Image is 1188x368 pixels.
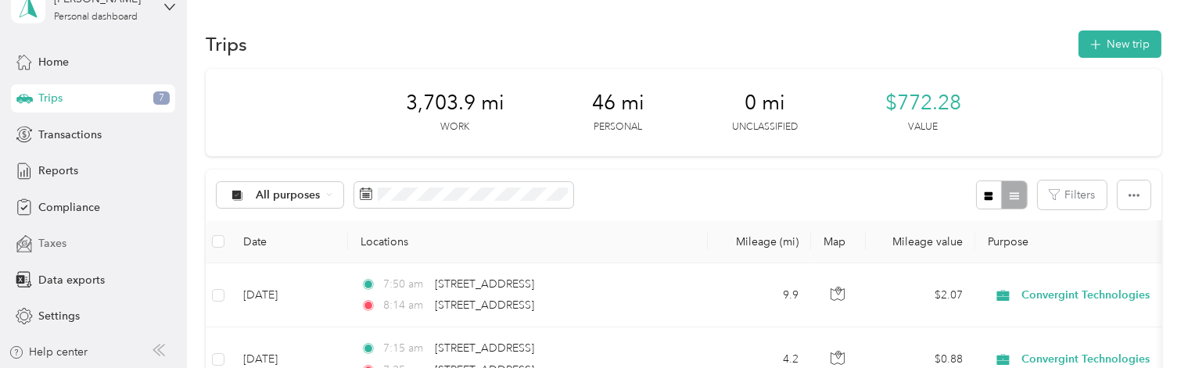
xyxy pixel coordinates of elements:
iframe: Everlance-gr Chat Button Frame [1100,280,1188,368]
span: Trips [38,90,63,106]
span: All purposes [256,190,321,201]
span: [STREET_ADDRESS] [435,298,534,312]
span: 46 mi [592,91,644,116]
span: 7:50 am [383,276,428,293]
th: Locations [348,220,708,263]
span: 3,703.9 mi [406,91,504,116]
th: Date [231,220,348,263]
th: Mileage value [866,220,975,263]
span: Convergint Technologies [1021,287,1165,304]
td: [DATE] [231,263,348,327]
span: Reports [38,163,78,179]
button: Filters [1038,180,1107,209]
span: Convergint Technologies [1021,351,1165,368]
p: Value [908,120,938,134]
td: $2.07 [866,263,975,327]
p: Work [440,120,469,134]
p: Personal [594,120,642,134]
button: New trip [1079,30,1161,58]
span: [STREET_ADDRESS] [435,341,534,355]
td: 9.9 [708,263,811,327]
div: Personal dashboard [54,13,138,22]
p: Unclassified [732,120,798,134]
span: Data exports [38,272,105,288]
span: Home [38,54,69,70]
span: Transactions [38,127,102,143]
span: 7 [153,91,170,105]
span: $772.28 [885,91,961,116]
span: Taxes [38,235,66,252]
h1: Trips [206,36,247,52]
th: Map [811,220,866,263]
span: 0 mi [745,91,785,116]
th: Mileage (mi) [708,220,811,263]
button: Help center [9,344,88,360]
span: [STREET_ADDRESS] [435,277,534,291]
span: 7:15 am [383,340,428,357]
span: Settings [38,308,80,324]
span: 8:14 am [383,297,428,314]
span: Compliance [38,199,100,216]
